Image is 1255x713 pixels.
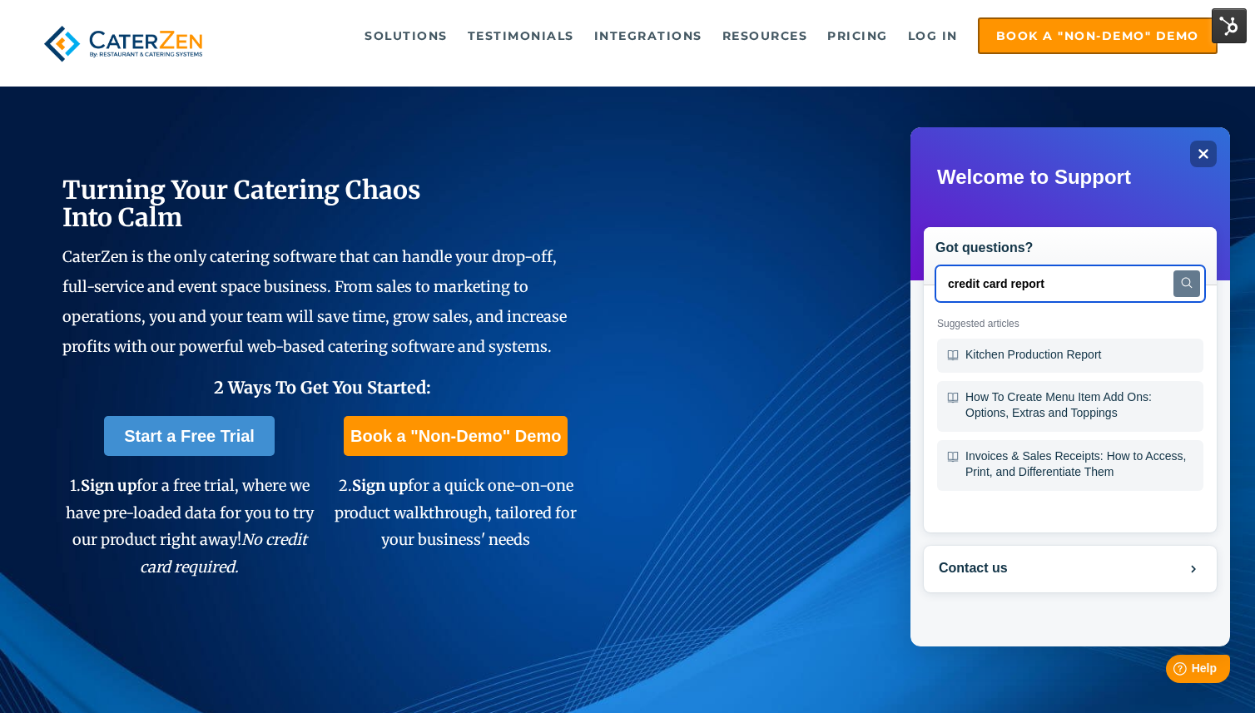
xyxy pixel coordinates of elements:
[352,476,408,495] span: Sign up
[335,476,577,549] span: 2. for a quick one-on-one product walkthrough, tailored for your business' needs
[66,476,314,576] span: 1. for a free trial, where we have pre-loaded data for you to try our product right away!
[586,19,711,52] a: Integrations
[910,127,1230,646] iframe: Help widget
[62,174,421,233] span: Turning Your Catering Chaos Into Calm
[104,416,275,456] a: Start a Free Trial
[356,19,456,52] a: Solutions
[1212,8,1247,43] img: HubSpot Tools Menu Toggle
[978,17,1218,54] a: Book a "Non-Demo" Demo
[714,19,816,52] a: Resources
[459,19,583,52] a: Testimonials
[81,476,136,495] span: Sign up
[900,19,966,52] a: Log in
[62,247,567,356] span: CaterZen is the only catering software that can handle your drop-off, full-service and event spac...
[344,416,568,456] a: Book a "Non-Demo" Demo
[214,377,431,398] span: 2 Ways To Get You Started:
[240,17,1218,54] div: Navigation Menu
[819,19,896,52] a: Pricing
[37,17,209,70] img: caterzen
[140,530,307,576] em: No credit card required.
[1107,648,1237,695] iframe: Help widget launcher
